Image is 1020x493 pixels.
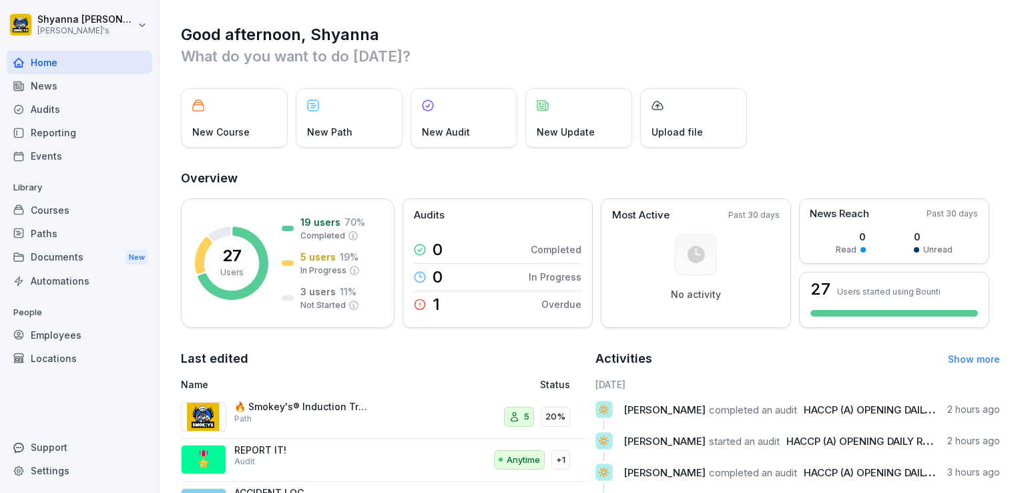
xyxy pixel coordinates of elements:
span: [PERSON_NAME] [623,435,706,448]
p: Name [181,377,429,391]
p: +1 [556,454,565,467]
p: Past 30 days [728,209,780,221]
p: 🔥 Smokey's® Induction Training [234,401,368,413]
p: 5 [524,410,529,424]
p: 0 [836,230,866,244]
div: New [125,250,148,265]
p: 20% [545,410,565,424]
h3: 27 [810,281,830,297]
p: 🔅 [597,432,610,450]
p: News Reach [810,206,869,222]
p: What do you want to do [DATE]? [181,45,1000,67]
p: In Progress [529,270,581,284]
a: News [7,74,152,98]
p: 19 % [340,250,358,264]
p: 70 % [344,215,365,229]
p: REPORT IT! [234,444,368,456]
p: Users [220,267,244,279]
p: 3 users [300,285,336,299]
h1: Good afternoon, Shyanna [181,24,1000,45]
p: Not Started [300,299,346,311]
p: 🔅 [597,463,610,482]
p: Audit [234,456,255,468]
img: ep9vw2sd15w3pphxl0275339.png [181,402,226,432]
a: Locations [7,347,152,370]
span: started an audit [709,435,780,448]
p: New Path [307,125,352,139]
p: Completed [531,242,581,257]
p: Upload file [652,125,703,139]
p: 2 hours ago [947,403,1000,416]
span: completed an audit [709,466,797,479]
p: Overdue [541,297,581,311]
span: completed an audit [709,403,797,416]
p: Audits [414,208,445,223]
p: 0 [914,230,953,244]
p: Anytime [507,454,540,467]
p: New Course [192,125,250,139]
p: Past 30 days [927,208,978,220]
div: Support [7,436,152,459]
p: 5 users [300,250,336,264]
a: Courses [7,198,152,222]
p: People [7,302,152,323]
span: HACCP (A) OPENING DAILY REPORT [786,435,955,448]
h2: Last edited [181,349,586,368]
span: [PERSON_NAME] [623,403,706,416]
p: 🎖️ [194,448,214,472]
p: In Progress [300,265,346,277]
p: Completed [300,230,345,242]
p: New Update [537,125,595,139]
p: Shyanna [PERSON_NAME] [37,14,135,25]
h6: [DATE] [595,377,1001,391]
a: Home [7,51,152,74]
p: Read [836,244,856,256]
a: Reporting [7,121,152,144]
p: 🔅 [597,400,610,419]
p: 19 users [300,215,340,229]
p: 1 [433,297,440,313]
a: 🎖️REPORT IT!AuditAnytime+1 [181,439,586,482]
p: Library [7,177,152,198]
p: Users started using Bounti [837,287,941,297]
h2: Overview [181,169,1000,188]
a: DocumentsNew [7,245,152,270]
p: Path [234,413,252,425]
span: HACCP (A) OPENING DAILY REPORT [804,403,973,416]
p: 27 [222,248,242,264]
a: 🔥 Smokey's® Induction TrainingPath520% [181,395,586,439]
p: New Audit [422,125,470,139]
p: [PERSON_NAME]'s [37,26,135,35]
p: Unread [923,244,953,256]
a: Employees [7,323,152,347]
p: 11 % [340,285,356,299]
span: [PERSON_NAME] [623,466,706,479]
p: No activity [671,289,721,301]
a: Paths [7,222,152,245]
span: HACCP (A) OPENING DAILY REPORT [804,466,973,479]
a: Settings [7,459,152,482]
div: Documents [7,245,152,270]
a: Events [7,144,152,168]
p: 0 [433,269,443,285]
a: Show more [948,353,1000,365]
p: Status [540,377,570,391]
p: 3 hours ago [947,466,1000,479]
p: 2 hours ago [947,434,1000,448]
p: Most Active [612,208,670,223]
a: Automations [7,269,152,293]
h2: Activities [595,349,652,368]
a: Audits [7,98,152,121]
p: 0 [433,242,443,258]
